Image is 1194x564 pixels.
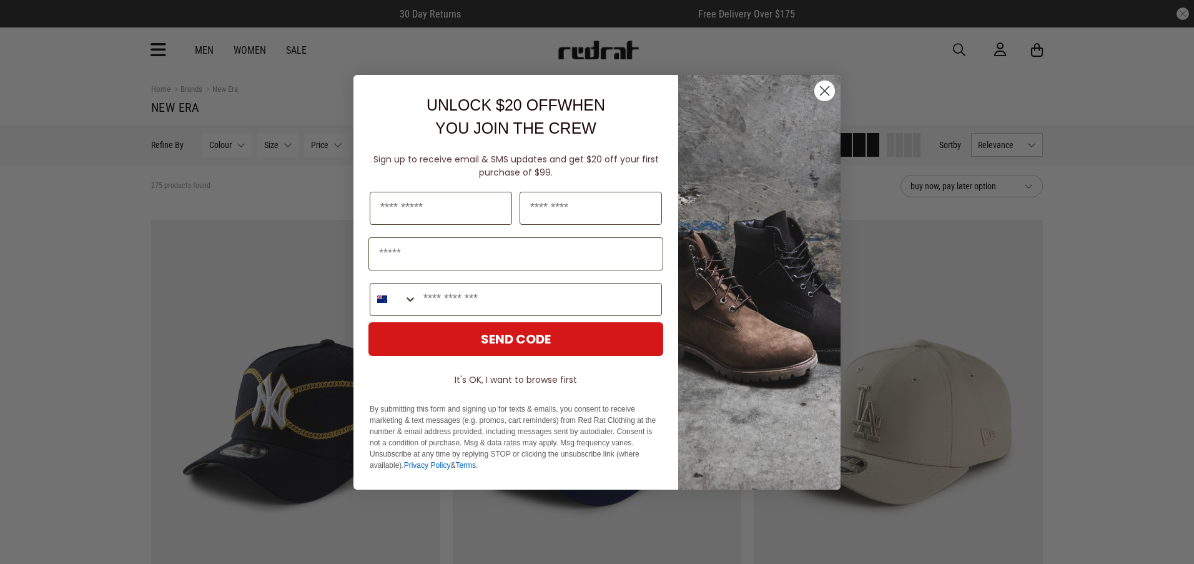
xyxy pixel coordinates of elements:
[373,153,659,179] span: Sign up to receive email & SMS updates and get $20 off your first purchase of $99.
[814,80,836,102] button: Close dialog
[404,461,451,470] a: Privacy Policy
[427,96,558,114] span: UNLOCK $20 OFF
[368,369,663,391] button: It's OK, I want to browse first
[10,5,47,42] button: Open LiveChat chat widget
[370,284,417,315] button: Search Countries
[368,237,663,270] input: Email
[370,192,512,225] input: First Name
[368,322,663,356] button: SEND CODE
[558,96,605,114] span: WHEN
[455,461,476,470] a: Terms
[370,403,662,471] p: By submitting this form and signing up for texts & emails, you consent to receive marketing & tex...
[678,75,841,490] img: f7662613-148e-4c88-9575-6c6b5b55a647.jpeg
[435,119,596,137] span: YOU JOIN THE CREW
[377,294,387,304] img: New Zealand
